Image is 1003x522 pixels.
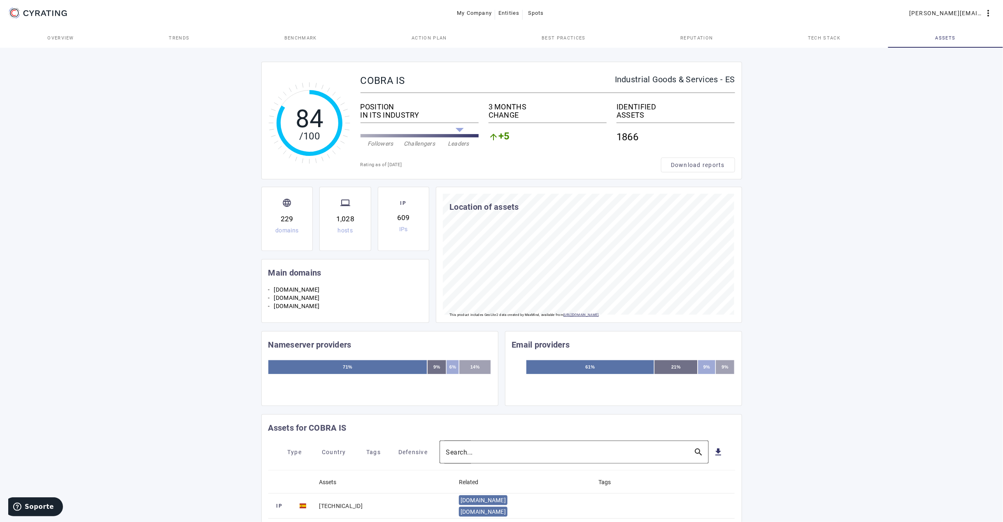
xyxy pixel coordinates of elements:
button: My Company [454,6,496,21]
a: [URL][DOMAIN_NAME] [563,313,598,317]
span: Tech Stack [808,36,840,40]
span: [DOMAIN_NAME] [461,508,506,515]
span: Action Plan [412,36,447,40]
div: Challengers [400,139,439,148]
div: domains [275,227,298,233]
button: Defensive [393,445,433,459]
iframe: Abre un widget desde donde se puede obtener más información [8,497,63,518]
mat-icon: arrow_upward [489,132,498,142]
cr-card: Main domains [261,258,430,331]
div: 609 [397,212,410,223]
span: Assets [936,36,956,40]
div: ASSETS [617,111,735,119]
span: Defensive [398,445,428,459]
mat-icon: get_app [714,447,724,457]
button: Spots [523,6,549,21]
mat-card-title: Email providers [512,338,570,351]
div: IDENTIFIED [617,103,735,111]
button: [PERSON_NAME][EMAIL_ADDRESS][PERSON_NAME][DOMAIN_NAME] [906,6,996,21]
mat-card-title: Assets for COBRA IS [268,421,347,434]
div: Related [459,478,486,487]
div: POSITION [361,103,479,111]
tspan: 84 [295,104,323,133]
span: Overview [47,36,74,40]
span: Benchmark [284,36,317,40]
g: CYRATING [23,10,67,16]
div: Tags [598,478,611,487]
span: +5 [498,132,510,142]
span: IP [275,502,285,510]
div: Assets [319,478,337,487]
div: Followers [361,139,400,148]
span: Type [287,445,302,459]
mat-icon: language [282,198,292,208]
button: Tags [354,445,393,459]
span: Tags [366,445,381,459]
span: Best practices [542,36,585,40]
div: hosts [338,227,353,233]
span: Spots [528,7,544,20]
mat-card-title: Location of assets [449,200,519,213]
span: Country [322,445,346,459]
span: My Company [457,7,492,20]
cr-card: Location of assets [436,187,742,323]
mat-icon: more_vert [983,8,993,18]
div: CHANGE [489,111,607,119]
mat-card-title: Nameserver providers [268,338,351,351]
div: Rating as of [DATE] [361,161,661,169]
li: [DOMAIN_NAME] [274,294,423,302]
mat-icon: computer [340,198,350,208]
div: Industrial Goods & Services - ES [615,75,735,84]
div: Leaders [439,139,478,148]
div: 1,028 [336,213,354,224]
mat-cell: [TECHNICAL_ID] [313,494,452,519]
span: IP [398,199,408,209]
span: Reputation [680,36,713,40]
li: [DOMAIN_NAME] [274,285,423,294]
span: [PERSON_NAME][EMAIL_ADDRESS][PERSON_NAME][DOMAIN_NAME] [909,7,983,20]
mat-icon: search [689,447,709,457]
mat-label: Search... [446,449,473,457]
button: Download reports [661,158,735,172]
div: 3 MONTHS [489,103,607,111]
span: Trends [169,36,189,40]
div: COBRA IS [361,75,615,86]
tspan: /100 [299,130,319,142]
li: [DOMAIN_NAME] [274,302,423,310]
mat-card-title: Main domains [268,266,321,279]
button: Country [314,445,354,459]
div: Tags [598,478,618,487]
div: Assets [319,478,344,487]
div: 229 [281,213,293,224]
span: Entities [498,7,519,20]
div: Related [459,478,478,487]
button: Type [275,445,314,459]
span: Download reports [671,161,725,169]
div: IN ITS INDUSTRY [361,111,479,119]
div: IPs [399,226,408,232]
div: 1866 [617,126,735,148]
p: This product includes GeoLite2 data created by MaxMind, available from . [449,311,600,319]
button: Entities [495,6,523,21]
span: [DOMAIN_NAME] [461,497,506,503]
